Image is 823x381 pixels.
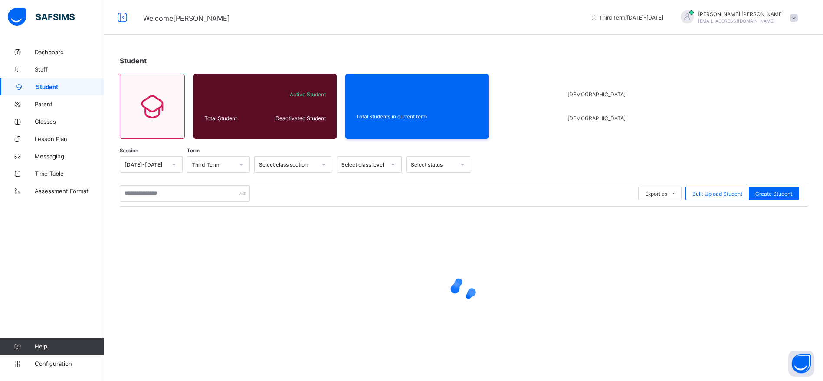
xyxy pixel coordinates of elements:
[755,190,792,197] span: Create Student
[645,190,667,197] span: Export as
[120,148,138,154] span: Session
[35,118,104,125] span: Classes
[35,343,104,350] span: Help
[35,66,104,73] span: Staff
[125,161,167,168] div: [DATE]-[DATE]
[264,91,326,98] span: Active Student
[259,161,316,168] div: Select class section
[36,83,104,90] span: Student
[590,14,663,21] span: session/term information
[698,11,784,17] span: [PERSON_NAME] [PERSON_NAME]
[35,101,104,108] span: Parent
[567,91,630,98] span: [DEMOGRAPHIC_DATA]
[672,10,802,25] div: MOHAMMEDIDRIS
[698,18,775,23] span: [EMAIL_ADDRESS][DOMAIN_NAME]
[120,56,147,65] span: Student
[35,153,104,160] span: Messaging
[356,113,478,120] span: Total students in current term
[35,187,104,194] span: Assessment Format
[35,49,104,56] span: Dashboard
[264,115,326,122] span: Deactivated Student
[341,161,386,168] div: Select class level
[35,360,104,367] span: Configuration
[788,351,814,377] button: Open asap
[187,148,200,154] span: Term
[411,161,455,168] div: Select status
[8,8,75,26] img: safsims
[567,115,630,122] span: [DEMOGRAPHIC_DATA]
[35,135,104,142] span: Lesson Plan
[202,113,262,124] div: Total Student
[192,161,234,168] div: Third Term
[692,190,742,197] span: Bulk Upload Student
[35,170,104,177] span: Time Table
[143,14,230,23] span: Welcome [PERSON_NAME]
